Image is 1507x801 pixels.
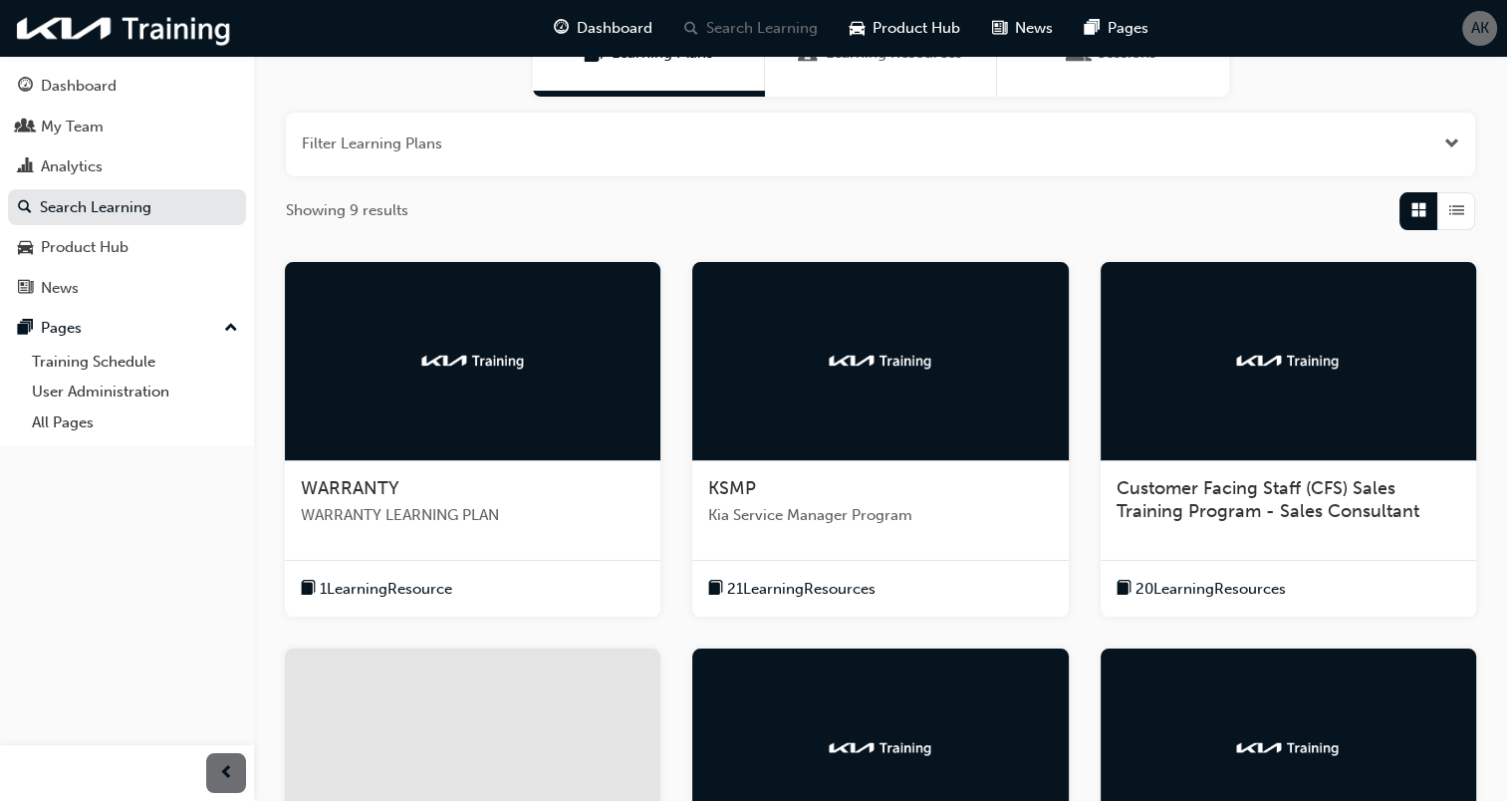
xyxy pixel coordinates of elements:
div: My Team [41,116,104,138]
span: Dashboard [577,17,652,40]
span: Sessions [1070,42,1090,65]
span: Kia Service Manager Program [708,504,1052,527]
img: kia-training [826,351,935,371]
span: news-icon [18,280,33,298]
img: kia-training [1233,738,1343,758]
img: kia-training [826,738,935,758]
a: guage-iconDashboard [538,8,668,49]
span: Product Hub [873,17,960,40]
div: Pages [41,317,82,340]
span: Learning Resources [798,42,818,65]
img: kia-training [418,351,528,371]
div: Product Hub [41,236,128,259]
span: WARRANTY LEARNING PLAN [301,504,644,527]
a: kia-trainingCustomer Facing Staff (CFS) Sales Training Program - Sales Consultantbook-icon20Learn... [1101,262,1476,618]
a: Analytics [8,148,246,185]
a: All Pages [24,407,246,438]
span: book-icon [301,577,316,602]
span: chart-icon [18,158,33,176]
a: search-iconSearch Learning [668,8,834,49]
span: people-icon [18,119,33,136]
a: car-iconProduct Hub [834,8,976,49]
span: guage-icon [18,78,33,96]
span: AK [1471,17,1489,40]
button: book-icon1LearningResource [301,577,452,602]
a: User Administration [24,377,246,407]
span: News [1015,17,1053,40]
div: Analytics [41,155,103,178]
span: WARRANTY [301,477,399,499]
span: Pages [1108,17,1148,40]
span: car-icon [18,239,33,257]
span: 1 Learning Resource [320,578,452,601]
span: search-icon [18,199,32,217]
span: car-icon [850,16,865,41]
a: pages-iconPages [1069,8,1164,49]
span: up-icon [224,316,238,342]
button: book-icon21LearningResources [708,577,876,602]
span: Showing 9 results [286,199,408,222]
span: List [1449,199,1464,222]
a: My Team [8,109,246,145]
span: book-icon [1117,577,1131,602]
span: Learning Plans [584,42,604,65]
a: Training Schedule [24,347,246,378]
a: Product Hub [8,229,246,266]
button: AK [1462,11,1497,46]
span: pages-icon [18,320,33,338]
span: Grid [1411,199,1426,222]
span: 20 Learning Resources [1135,578,1286,601]
span: prev-icon [219,761,234,786]
span: book-icon [708,577,723,602]
a: kia-trainingWARRANTYWARRANTY LEARNING PLANbook-icon1LearningResource [285,262,660,618]
span: pages-icon [1085,16,1100,41]
span: KSMP [708,477,756,499]
a: Search Learning [8,189,246,226]
a: Dashboard [8,68,246,105]
span: Customer Facing Staff (CFS) Sales Training Program - Sales Consultant [1117,477,1419,523]
a: kia-trainingKSMPKia Service Manager Programbook-icon21LearningResources [692,262,1068,618]
span: Search Learning [706,17,818,40]
a: News [8,270,246,307]
span: news-icon [992,16,1007,41]
span: guage-icon [554,16,569,41]
button: Open the filter [1444,133,1459,155]
a: news-iconNews [976,8,1069,49]
img: kia-training [1233,351,1343,371]
div: Dashboard [41,75,117,98]
span: search-icon [684,16,698,41]
button: Pages [8,310,246,347]
span: 21 Learning Resources [727,578,876,601]
button: DashboardMy TeamAnalyticsSearch LearningProduct HubNews [8,64,246,310]
button: book-icon20LearningResources [1117,577,1286,602]
img: kia-training [10,8,239,49]
div: News [41,277,79,300]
